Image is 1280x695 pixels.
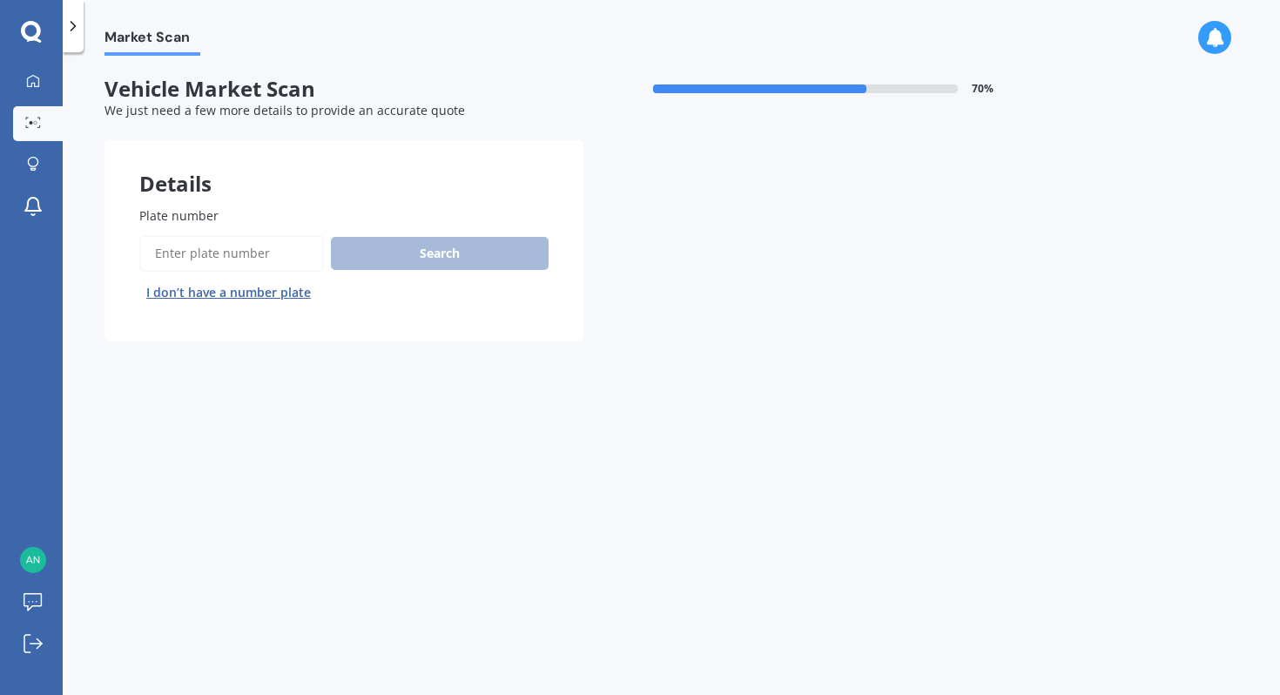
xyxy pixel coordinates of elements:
div: Details [104,140,583,192]
span: Plate number [139,207,219,224]
span: Market Scan [104,29,200,52]
input: Enter plate number [139,235,324,272]
button: I don’t have a number plate [139,279,318,307]
span: We just need a few more details to provide an accurate quote [104,102,465,118]
span: Vehicle Market Scan [104,77,583,102]
img: 5555960ed9a26faf8ec61acadc66e219 [20,547,46,573]
span: 70 % [972,83,994,95]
